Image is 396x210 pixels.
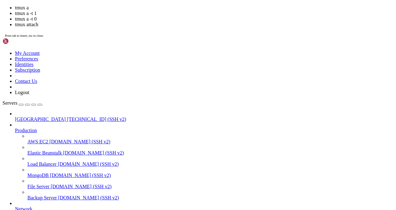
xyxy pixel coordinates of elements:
span: [DOMAIN_NAME] (SSH v2) [51,184,112,189]
x-row: [INFO] Game 2341963 exists [2,71,315,77]
x-row: [INFO] Game 990151 exists [2,119,315,124]
a: My Account [15,50,40,56]
span: AWS EC2 [27,139,48,144]
x-row: [INFO] Game 1150058 exists [2,108,315,114]
span: [DOMAIN_NAME] (SSH v2) [58,161,119,167]
img: Shellngn [2,38,38,44]
x-row: [INFO] Game 1475817 exists [2,34,315,40]
span: Load Balancer [27,161,57,167]
span: [DOMAIN_NAME] (SSH v2) [50,173,111,178]
x-row: [INFO] Game 1150060 exists [2,103,315,108]
x-row: [INFO] Game 1581468 exists [2,29,315,34]
a: Logout [15,90,29,95]
li: MongoDB [DOMAIN_NAME] (SSH v2) [27,167,394,178]
x-row: root@vultr:/mnt/blockstorage/PythonScripts# tmux a [2,140,315,146]
a: Contact Us [15,79,37,84]
li: Production [15,122,394,201]
div: (50, 30) [134,161,136,167]
x-row: [INFO] Game 1159390 exists [2,98,315,103]
a: Subscription [15,67,40,73]
a: AWS EC2 [DOMAIN_NAME] (SSH v2) [27,139,394,145]
x-row: [INFO] Game 990151 exists [2,61,315,66]
x-row: [INFO] Game 1150060 exists [2,45,315,50]
a: Load Balancer [DOMAIN_NAME] (SSH v2) [27,161,394,167]
li: AWS EC2 [DOMAIN_NAME] (SSH v2) [27,133,394,145]
span: Backup Server [27,195,57,200]
li: Elastic Beanstalk [DOMAIN_NAME] (SSH v2) [27,145,394,156]
x-row: [INFO] Game 1159390 exists [2,40,315,45]
li: File Server [DOMAIN_NAME] (SSH v2) [27,178,394,189]
a: Production [15,128,394,133]
x-row: [INFO] Game 1150058 exists [2,50,315,55]
x-row: [DBG] Processing base URL: [URL][DOMAIN_NAME][PERSON_NAME] [2,124,315,130]
span: [DOMAIN_NAME] (SSH v2) [49,139,111,144]
x-row: [INFO] Game 1149861 exists [2,114,315,119]
span: [TECHNICAL_ID] (SSH v2) [67,117,126,122]
x-row: [detached (from session 0)] [2,156,315,161]
span: [GEOGRAPHIC_DATA] [15,117,66,122]
x-row: [DBG] Processing base URL: [URL][DOMAIN_NAME][PERSON_NAME] [2,8,315,13]
a: Identities [15,62,34,67]
span: Servers [2,100,17,106]
a: Servers [2,100,42,106]
x-row: [INFO] Game 2341963 exists [2,130,315,135]
x-row: root@vultr:/mnt/blockstorage/PythonScripts# tmux a [2,161,315,167]
x-row: [INFO] Game 990151 exists [2,2,315,8]
x-row: [INFO] Game 1475817 exists [2,93,315,98]
li: [GEOGRAPHIC_DATA] [TECHNICAL_ID] (SSH v2) [15,111,394,122]
span: [DOMAIN_NAME] (SSH v2) [63,150,124,155]
a: Backup Server [DOMAIN_NAME] (SSH v2) [27,195,394,201]
span: Production [15,128,37,133]
a: MongoDB [DOMAIN_NAME] (SSH v2) [27,173,394,178]
li: tmux a -t 1 [15,11,394,16]
span: File Server [27,184,49,189]
x-row: root@vultr:/mnt/blockstorage/PythonScripts# tail log.txt [2,24,315,29]
x-row: [detached (from session 0)] [2,146,315,151]
x-row: [DBG] Page 1-1: Downloading images for game: 1545452, images count: 1259 [2,18,315,24]
x-row: [DBG] Page 1-1: Downloading images for game: 1545452, images count: 1259 [2,77,315,82]
li: tmux attach [15,22,394,27]
span: [DOMAIN_NAME] (SSH v2) [58,195,119,200]
li: tmux a [15,5,394,11]
x-row: [INFO] Game 1149861 exists [2,55,315,61]
x-row: root@vultr:/mnt/blockstorage/PythonScripts# tail log.txt [2,82,315,87]
span: MongoDB [27,173,49,178]
x-row: [DBG] Page 1-1: Downloading images for game: 1545452, images count: 1259 [2,135,315,140]
a: File Server [DOMAIN_NAME] (SSH v2) [27,184,394,189]
a: Elastic Beanstalk [DOMAIN_NAME] (SSH v2) [27,150,394,156]
li: tmux a -t 0 [15,16,394,22]
span: Press tab to insert, esc to close. [5,34,44,37]
li: Load Balancer [DOMAIN_NAME] (SSH v2) [27,156,394,167]
x-row: [INFO] Game 2341963 exists [2,13,315,18]
x-row: root@vultr:/mnt/blockstorage/PythonScripts# tmux a [2,151,315,156]
li: Backup Server [DOMAIN_NAME] (SSH v2) [27,189,394,201]
a: Preferences [15,56,38,61]
a: [GEOGRAPHIC_DATA] [TECHNICAL_ID] (SSH v2) [15,117,394,122]
x-row: [INFO] Game 1581468 exists [2,87,315,93]
span: Elastic Beanstalk [27,150,62,155]
x-row: [DBG] Processing base URL: [URL][DOMAIN_NAME][PERSON_NAME] [2,66,315,71]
